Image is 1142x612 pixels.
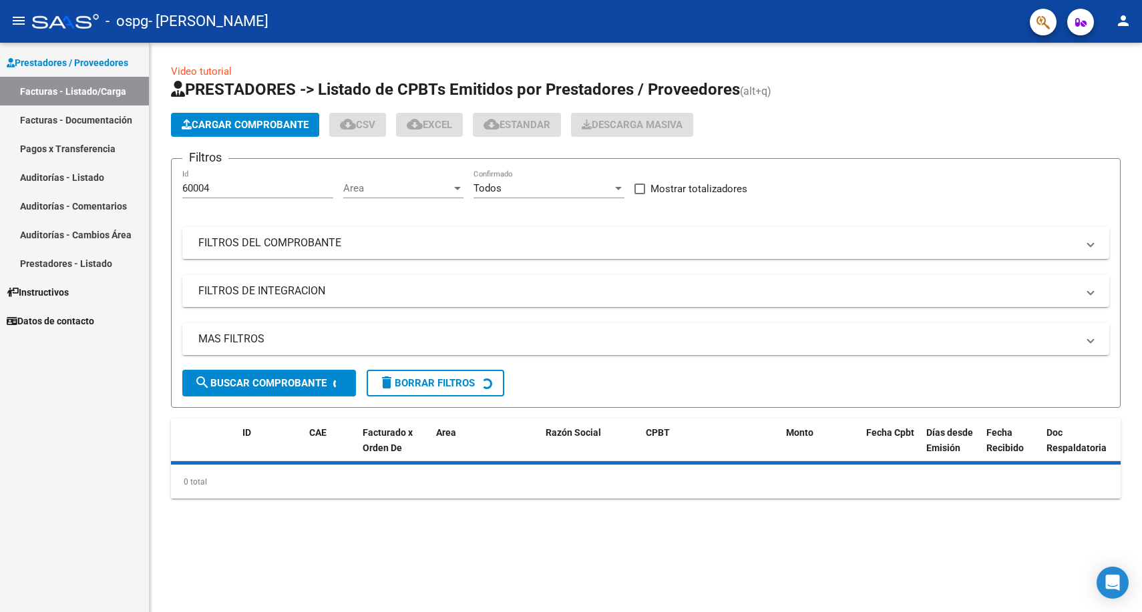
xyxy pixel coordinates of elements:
[194,377,327,389] span: Buscar Comprobante
[540,418,640,477] datatable-header-cell: Razón Social
[182,370,356,396] button: Buscar Comprobante
[379,377,475,389] span: Borrar Filtros
[650,181,747,197] span: Mostrar totalizadores
[473,113,561,137] button: Estandar
[781,418,861,477] datatable-header-cell: Monto
[106,7,148,36] span: - ospg
[484,119,550,131] span: Estandar
[357,418,431,477] datatable-header-cell: Facturado x Orden De
[1041,418,1121,477] datatable-header-cell: Doc Respaldatoria
[407,119,452,131] span: EXCEL
[182,148,228,167] h3: Filtros
[171,113,319,137] button: Cargar Comprobante
[1097,567,1129,599] div: Open Intercom Messenger
[367,370,504,396] button: Borrar Filtros
[182,119,309,131] span: Cargar Comprobante
[198,332,1077,346] mat-panel-title: MAS FILTROS
[473,182,502,194] span: Todos
[1115,13,1131,29] mat-icon: person
[396,113,463,137] button: EXCEL
[436,427,456,438] span: Area
[407,116,423,132] mat-icon: cloud_download
[786,427,813,438] span: Monto
[7,55,128,70] span: Prestadores / Proveedores
[363,427,413,453] span: Facturado x Orden De
[981,418,1041,477] datatable-header-cell: Fecha Recibido
[340,116,356,132] mat-icon: cloud_download
[182,227,1109,259] mat-expansion-panel-header: FILTROS DEL COMPROBANTE
[861,418,921,477] datatable-header-cell: Fecha Cpbt
[646,427,670,438] span: CPBT
[171,80,740,99] span: PRESTADORES -> Listado de CPBTs Emitidos por Prestadores / Proveedores
[340,119,375,131] span: CSV
[431,418,521,477] datatable-header-cell: Area
[309,427,327,438] span: CAE
[304,418,357,477] datatable-header-cell: CAE
[171,465,1121,499] div: 0 total
[182,275,1109,307] mat-expansion-panel-header: FILTROS DE INTEGRACION
[640,418,781,477] datatable-header-cell: CPBT
[926,427,973,453] span: Días desde Emisión
[198,284,1077,298] mat-panel-title: FILTROS DE INTEGRACION
[171,65,232,77] a: Video tutorial
[546,427,601,438] span: Razón Social
[237,418,304,477] datatable-header-cell: ID
[148,7,268,36] span: - [PERSON_NAME]
[740,85,771,97] span: (alt+q)
[198,236,1077,250] mat-panel-title: FILTROS DEL COMPROBANTE
[329,113,386,137] button: CSV
[986,427,1024,453] span: Fecha Recibido
[7,314,94,328] span: Datos de contacto
[921,418,981,477] datatable-header-cell: Días desde Emisión
[582,119,683,131] span: Descarga Masiva
[182,323,1109,355] mat-expansion-panel-header: MAS FILTROS
[1046,427,1107,453] span: Doc Respaldatoria
[11,13,27,29] mat-icon: menu
[379,374,395,390] mat-icon: delete
[194,374,210,390] mat-icon: search
[343,182,451,194] span: Area
[571,113,693,137] button: Descarga Masiva
[7,285,69,300] span: Instructivos
[484,116,500,132] mat-icon: cloud_download
[866,427,914,438] span: Fecha Cpbt
[571,113,693,137] app-download-masive: Descarga masiva de comprobantes (adjuntos)
[242,427,251,438] span: ID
